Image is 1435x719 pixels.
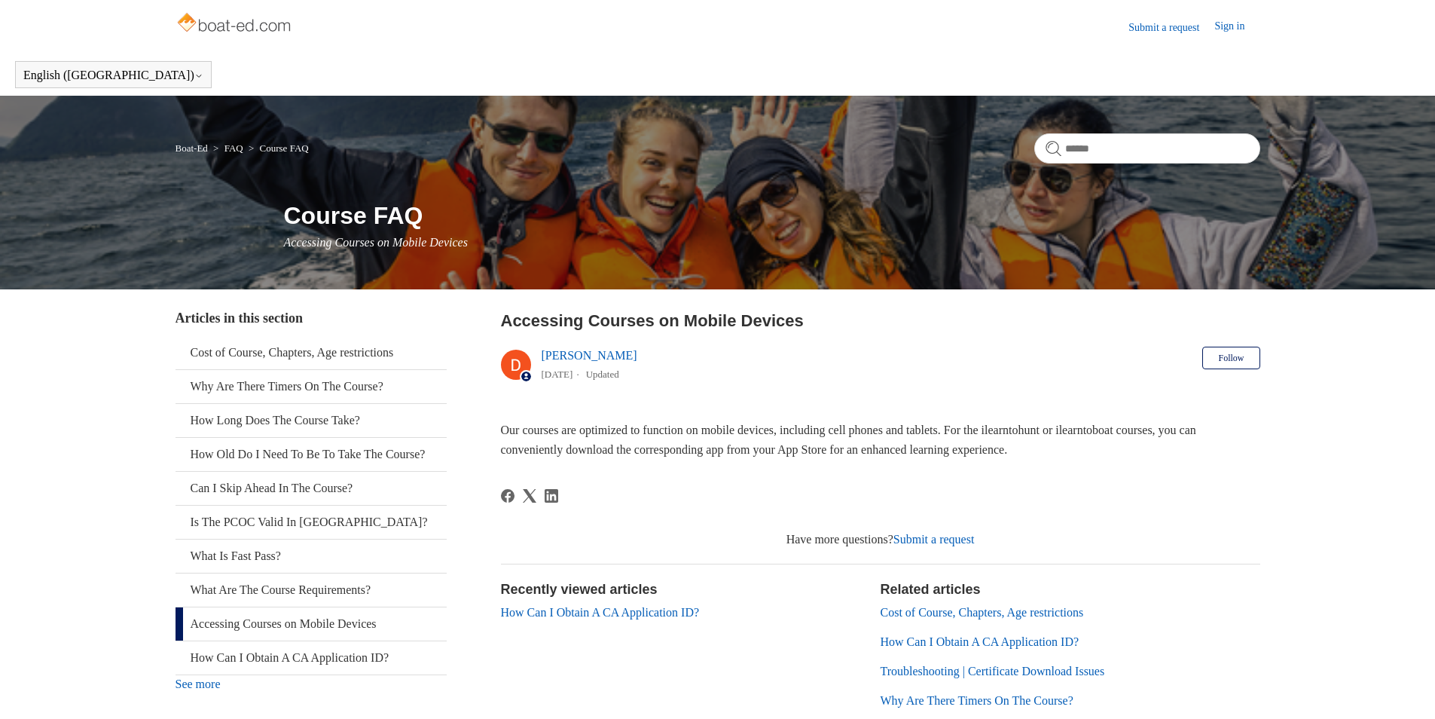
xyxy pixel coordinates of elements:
span: Articles in this section [176,311,303,326]
a: Is The PCOC Valid In [GEOGRAPHIC_DATA]? [176,506,447,539]
h2: Recently viewed articles [501,580,866,600]
a: Why Are There Timers On The Course? [881,694,1073,707]
a: Facebook [501,489,514,503]
li: Course FAQ [246,142,309,154]
h1: Course FAQ [284,197,1260,234]
a: How Long Does The Course Take? [176,404,447,437]
svg: Share this page on Facebook [501,489,514,503]
a: How Can I Obtain A CA Application ID? [501,606,700,619]
a: Can I Skip Ahead In The Course? [176,472,447,505]
a: X Corp [523,489,536,503]
p: Our courses are optimized to function on mobile devices, including cell phones and tablets. For t... [501,421,1260,459]
input: Search [1034,133,1260,164]
svg: Share this page on LinkedIn [545,489,558,503]
a: Why Are There Timers On The Course? [176,370,447,403]
a: Cost of Course, Chapters, Age restrictions [176,336,447,369]
a: How Can I Obtain A CA Application ID? [176,641,447,675]
a: See more [176,678,221,690]
a: What Are The Course Requirements? [176,574,447,607]
h2: Accessing Courses on Mobile Devices [501,308,1260,333]
button: Follow Article [1202,347,1259,369]
a: Course FAQ [260,142,309,154]
a: How Can I Obtain A CA Application ID? [881,635,1079,648]
a: Accessing Courses on Mobile Devices [176,607,447,641]
div: Have more questions? [501,531,1260,549]
a: Submit a request [1128,20,1214,35]
time: 03/01/2024, 15:07 [542,369,573,380]
h2: Related articles [881,580,1260,600]
a: What Is Fast Pass? [176,540,447,573]
a: Cost of Course, Chapters, Age restrictions [881,606,1084,619]
a: Boat-Ed [176,142,208,154]
a: FAQ [224,142,243,154]
svg: Share this page on X Corp [523,489,536,503]
a: [PERSON_NAME] [542,349,637,362]
li: Boat-Ed [176,142,211,154]
a: How Old Do I Need To Be To Take The Course? [176,438,447,471]
a: LinkedIn [545,489,558,503]
a: Submit a request [893,533,975,546]
span: Accessing Courses on Mobile Devices [284,236,468,249]
li: Updated [586,369,619,380]
a: Sign in [1214,18,1259,36]
img: Boat-Ed Help Center home page [176,9,295,39]
li: FAQ [210,142,246,154]
a: Troubleshooting | Certificate Download Issues [881,665,1105,678]
button: English ([GEOGRAPHIC_DATA]) [23,69,203,82]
